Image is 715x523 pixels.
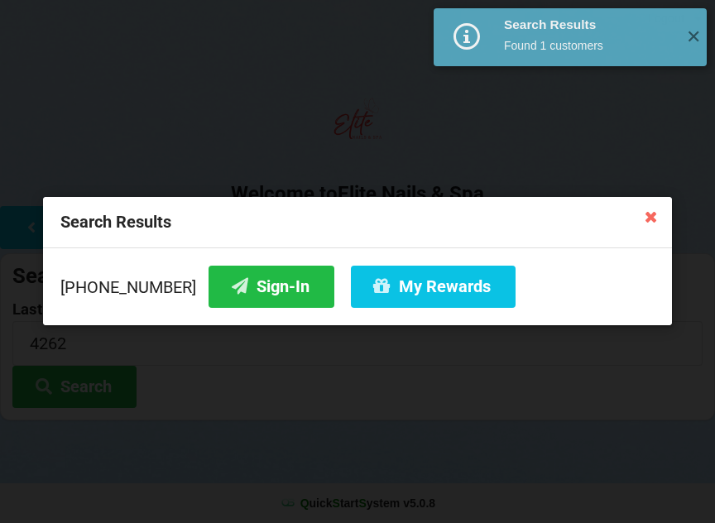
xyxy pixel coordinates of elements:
[351,266,516,308] button: My Rewards
[60,266,655,308] div: [PHONE_NUMBER]
[209,266,334,308] button: Sign-In
[504,37,674,54] div: Found 1 customers
[504,17,674,33] div: Search Results
[43,197,672,248] div: Search Results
